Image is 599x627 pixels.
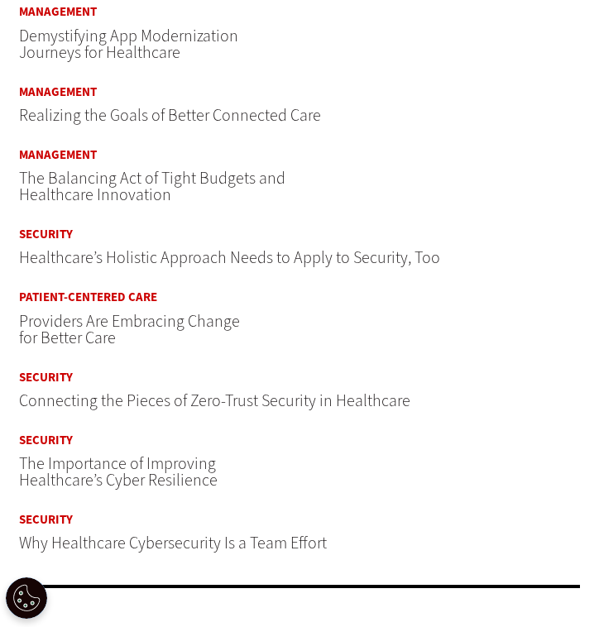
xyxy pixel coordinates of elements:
div: Cookie Settings [6,577,47,619]
a: Security [19,371,410,384]
a: The Balancing Act of Tight Budgets and Healthcare Innovation [19,167,285,206]
a: Connecting the Pieces of Zero-Trust Security in Healthcare [19,390,410,412]
a: Security [19,228,440,241]
a: Why Healthcare Cybersecurity Is a Team Effort [19,532,327,554]
a: Management [19,149,312,161]
a: Providers Are Embracing Change for Better Care [19,310,240,349]
a: Realizing the Goals of Better Connected Care [19,104,321,127]
a: Management [19,6,285,18]
a: The Importance of Improving Healthcare’s Cyber Resilience [19,452,218,491]
a: Security [19,514,327,526]
a: Healthcare’s Holistic Approach Needs to Apply to Security, Too [19,246,440,269]
button: Open Preferences [6,577,47,619]
a: Demystifying App Modernization Journeys for Healthcare [19,25,238,64]
a: Management [19,86,321,98]
a: Patient-Centered Care [19,291,242,304]
a: Security [19,434,295,447]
